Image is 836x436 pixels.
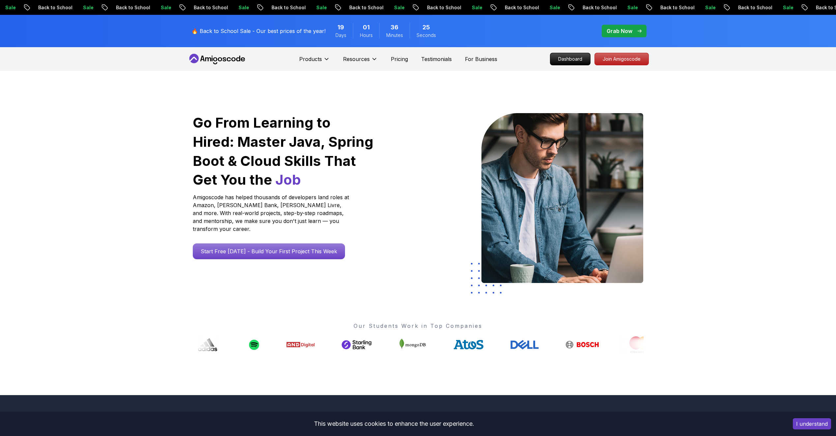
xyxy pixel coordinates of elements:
span: Days [335,32,346,39]
span: Hours [360,32,373,39]
span: Job [275,171,301,188]
span: 1 Hours [363,23,370,32]
span: 25 Seconds [422,23,430,32]
p: Back to School [266,4,310,11]
a: Start Free [DATE] - Build Your First Project This Week [193,243,345,259]
button: Resources [343,55,378,68]
p: Sale [233,4,254,11]
p: Sale [621,4,643,11]
button: Products [299,55,330,68]
p: Back to School [188,4,233,11]
p: Sale [777,4,798,11]
p: Back to School [32,4,77,11]
span: Seconds [417,32,436,39]
p: Resources [343,55,370,63]
p: Sale [466,4,487,11]
p: Dashboard [550,53,590,65]
span: Minutes [386,32,403,39]
p: Back to School [654,4,699,11]
p: Sale [155,4,176,11]
span: 36 Minutes [390,23,398,32]
div: This website uses cookies to enhance the user experience. [5,417,783,431]
p: Products [299,55,322,63]
p: Sale [544,4,565,11]
a: Pricing [391,55,408,63]
p: Back to School [421,4,466,11]
a: For Business [465,55,497,63]
p: Sale [310,4,332,11]
img: hero [481,113,643,283]
p: Sale [388,4,409,11]
p: Sale [699,4,720,11]
h1: Go From Learning to Hired: Master Java, Spring Boot & Cloud Skills That Get You the [193,113,374,189]
p: Grab Now [607,27,632,35]
p: Back to School [110,4,155,11]
p: Amigoscode has helped thousands of developers land roles at Amazon, [PERSON_NAME] Bank, [PERSON_N... [193,193,351,233]
a: Dashboard [550,53,591,65]
p: Our Students Work in Top Companies [193,322,644,330]
p: Back to School [499,4,544,11]
p: Back to School [577,4,621,11]
a: Testimonials [421,55,452,63]
p: Back to School [343,4,388,11]
p: Sale [77,4,98,11]
p: 🔥 Back to School Sale - Our best prices of the year! [191,27,326,35]
a: Join Amigoscode [594,53,649,65]
span: 19 Days [337,23,344,32]
button: Accept cookies [793,418,831,429]
p: Back to School [732,4,777,11]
